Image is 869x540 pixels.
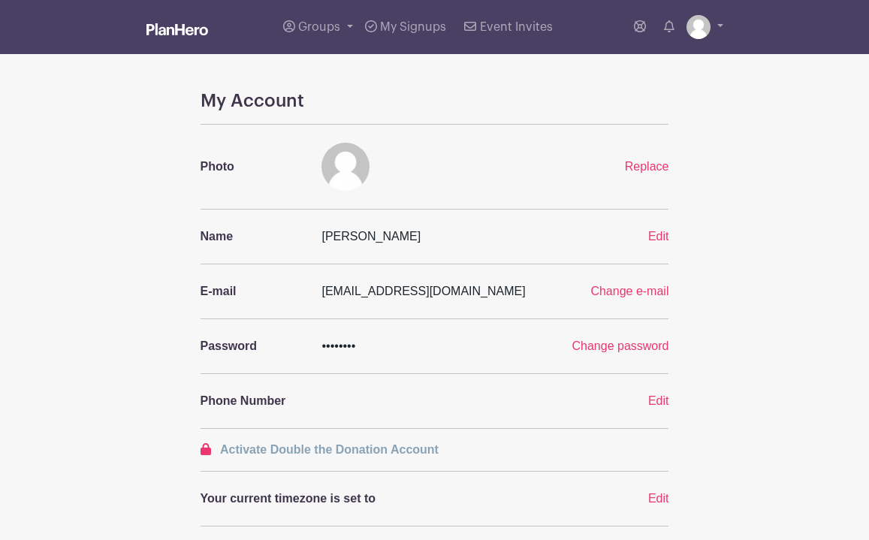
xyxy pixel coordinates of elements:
[201,490,588,508] p: Your current timezone is set to
[648,230,669,243] a: Edit
[312,228,596,246] div: [PERSON_NAME]
[201,392,304,410] p: Phone Number
[648,394,669,407] a: Edit
[380,21,446,33] span: My Signups
[321,339,355,352] span: ••••••••
[220,443,439,456] span: Activate Double the Donation Account
[201,158,304,176] p: Photo
[201,337,304,355] p: Password
[201,228,304,246] p: Name
[321,143,370,191] img: default-ce2991bfa6775e67f084385cd625a349d9dcbb7a52a09fb2fda1e96e2d18dcdb.png
[480,21,553,33] span: Event Invites
[312,282,556,300] div: [EMAIL_ADDRESS][DOMAIN_NAME]
[590,285,668,297] a: Change e-mail
[298,21,340,33] span: Groups
[625,160,669,173] a: Replace
[201,90,669,112] h4: My Account
[146,23,208,35] img: logo_white-6c42ec7e38ccf1d336a20a19083b03d10ae64f83f12c07503d8b9e83406b4c7d.svg
[572,339,668,352] a: Change password
[686,15,711,39] img: default-ce2991bfa6775e67f084385cd625a349d9dcbb7a52a09fb2fda1e96e2d18dcdb.png
[648,492,669,505] a: Edit
[201,282,304,300] p: E-mail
